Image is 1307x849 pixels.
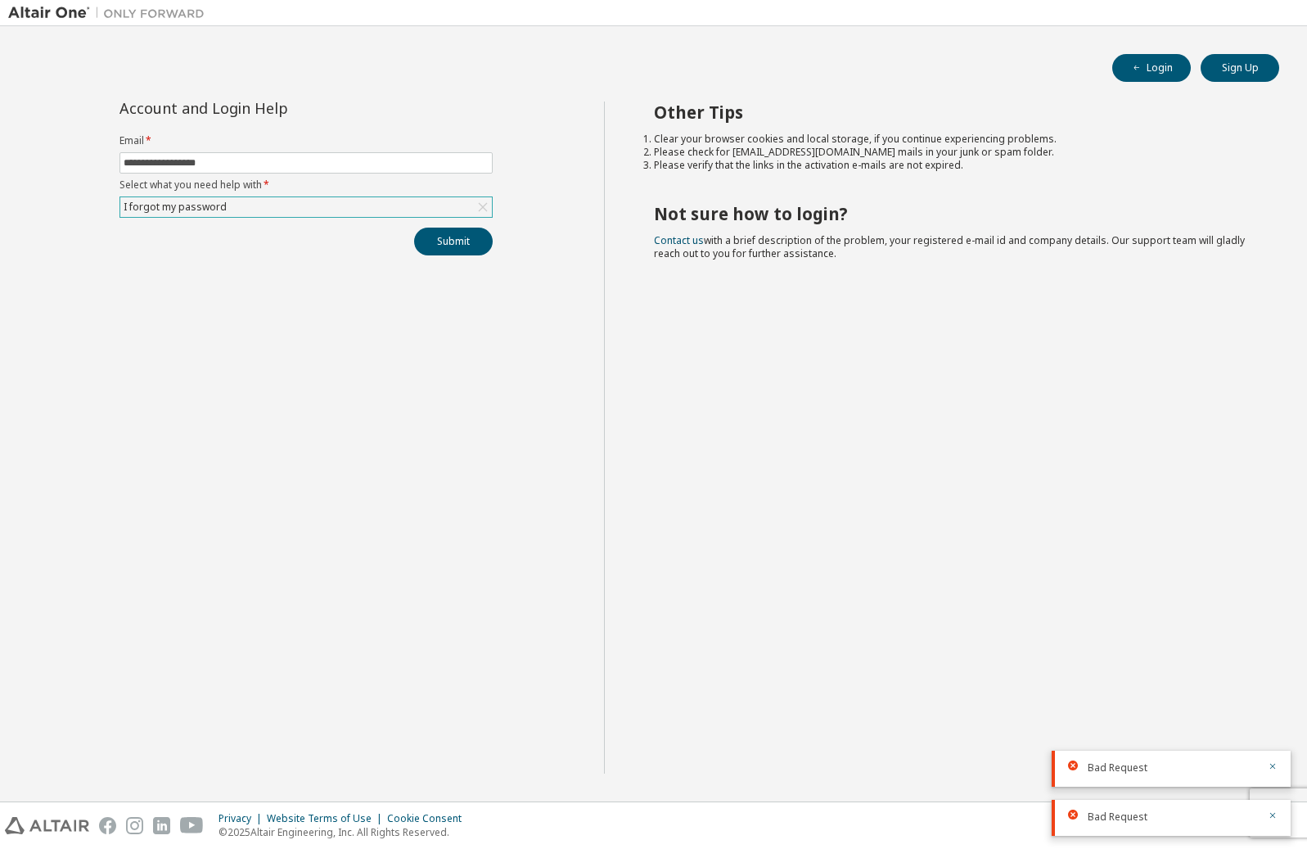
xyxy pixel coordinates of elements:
[1112,54,1191,82] button: Login
[387,812,471,825] div: Cookie Consent
[119,134,493,147] label: Email
[121,198,229,216] div: I forgot my password
[654,203,1250,224] h2: Not sure how to login?
[99,817,116,834] img: facebook.svg
[5,817,89,834] img: altair_logo.svg
[219,812,267,825] div: Privacy
[1088,811,1147,824] span: Bad Request
[414,228,493,255] button: Submit
[153,817,170,834] img: linkedin.svg
[180,817,204,834] img: youtube.svg
[654,233,704,247] a: Contact us
[219,825,471,839] p: © 2025 Altair Engineering, Inc. All Rights Reserved.
[119,102,418,115] div: Account and Login Help
[8,5,213,21] img: Altair One
[120,197,492,217] div: I forgot my password
[126,817,143,834] img: instagram.svg
[654,233,1245,260] span: with a brief description of the problem, your registered e-mail id and company details. Our suppo...
[1088,761,1147,774] span: Bad Request
[654,102,1250,123] h2: Other Tips
[119,178,493,192] label: Select what you need help with
[654,133,1250,146] li: Clear your browser cookies and local storage, if you continue experiencing problems.
[654,159,1250,172] li: Please verify that the links in the activation e-mails are not expired.
[1201,54,1279,82] button: Sign Up
[654,146,1250,159] li: Please check for [EMAIL_ADDRESS][DOMAIN_NAME] mails in your junk or spam folder.
[267,812,387,825] div: Website Terms of Use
